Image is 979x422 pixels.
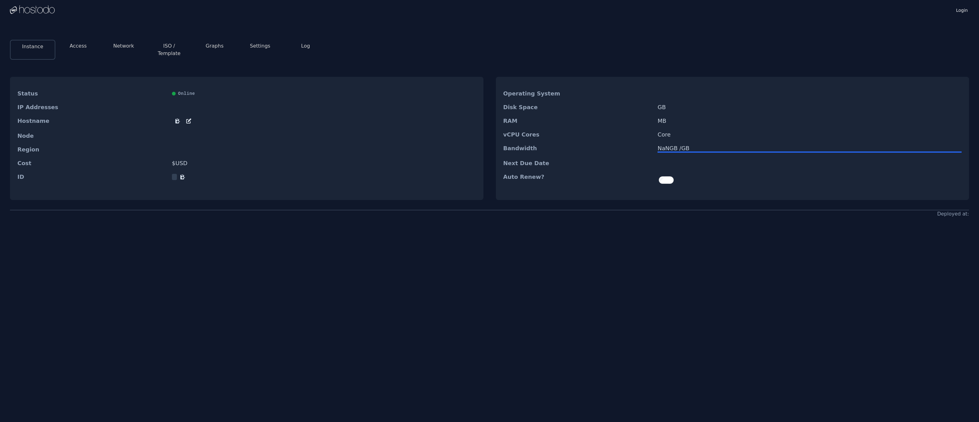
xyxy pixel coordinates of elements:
[70,42,87,50] button: Access
[17,133,167,139] dt: Node
[658,118,962,124] dd: MB
[503,132,653,138] dt: vCPU Cores
[658,104,962,110] dd: GB
[937,210,969,218] div: Deployed at:
[503,145,653,153] dt: Bandwidth
[17,90,167,97] dt: Status
[17,146,167,153] dt: Region
[172,90,476,97] div: Online
[658,132,962,138] dd: Core
[172,160,476,166] dd: $ USD
[17,104,167,110] dt: IP Addresses
[955,6,969,13] a: Login
[503,104,653,110] dt: Disk Space
[206,42,224,50] button: Graphs
[503,160,653,166] dt: Next Due Date
[17,174,167,180] dt: ID
[503,90,653,97] dt: Operating System
[503,118,653,124] dt: RAM
[113,42,134,50] button: Network
[151,42,187,57] button: ISO / Template
[250,42,270,50] button: Settings
[17,160,167,166] dt: Cost
[17,118,167,125] dt: Hostname
[10,5,55,15] img: Logo
[301,42,310,50] button: Log
[658,145,962,151] div: NaN GB / GB
[503,174,653,186] dt: Auto Renew?
[22,43,43,50] button: Instance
